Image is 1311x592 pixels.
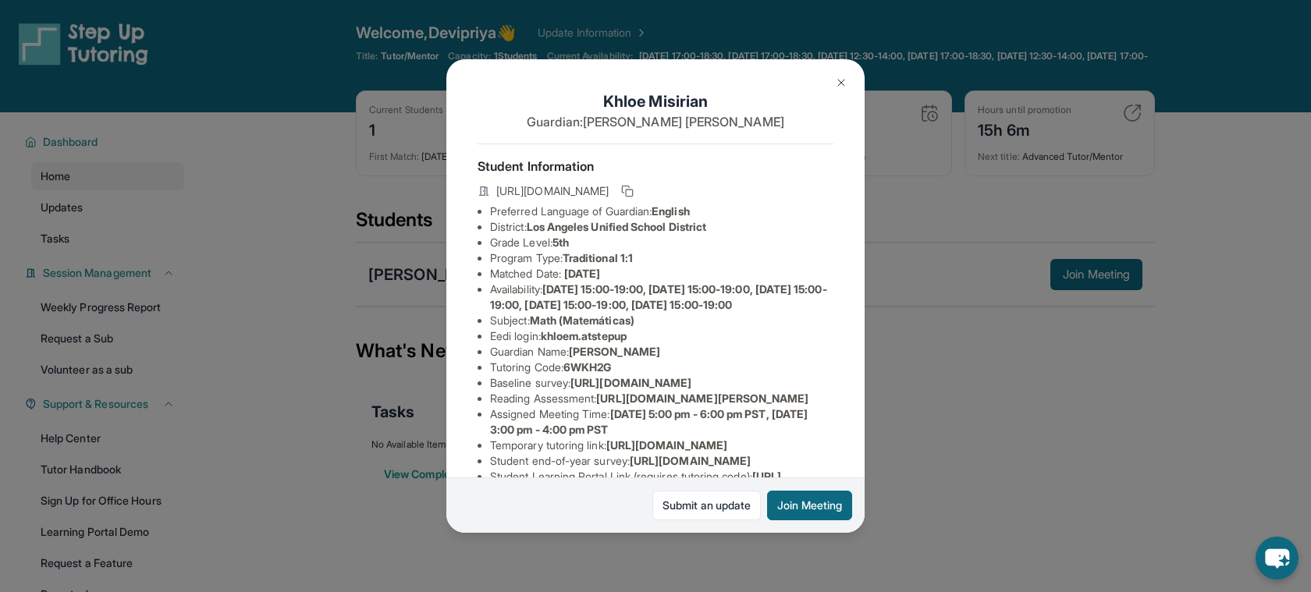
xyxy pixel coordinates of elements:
[530,314,634,327] span: Math (Matemáticas)
[563,360,611,374] span: 6WKH2G
[490,406,833,438] li: Assigned Meeting Time :
[652,204,690,218] span: English
[564,267,600,280] span: [DATE]
[652,491,761,520] a: Submit an update
[490,407,808,436] span: [DATE] 5:00 pm - 6:00 pm PST, [DATE] 3:00 pm - 4:00 pm PST
[596,392,808,405] span: [URL][DOMAIN_NAME][PERSON_NAME]
[606,438,727,452] span: [URL][DOMAIN_NAME]
[490,438,833,453] li: Temporary tutoring link :
[490,469,833,500] li: Student Learning Portal Link (requires tutoring code) :
[490,282,827,311] span: [DATE] 15:00-19:00, [DATE] 15:00-19:00, [DATE] 15:00-19:00, [DATE] 15:00-19:00, [DATE] 15:00-19:00
[490,266,833,282] li: Matched Date:
[478,112,833,131] p: Guardian: [PERSON_NAME] [PERSON_NAME]
[478,157,833,175] h4: Student Information
[478,90,833,112] h1: Khloe Misirian
[835,76,847,89] img: Close Icon
[527,220,706,233] span: Los Angeles Unified School District
[569,345,660,358] span: [PERSON_NAME]
[767,491,852,520] button: Join Meeting
[490,313,833,328] li: Subject :
[490,235,833,250] li: Grade Level:
[1256,537,1299,580] button: chat-button
[570,376,691,389] span: [URL][DOMAIN_NAME]
[490,219,833,235] li: District:
[490,328,833,344] li: Eedi login :
[490,375,833,391] li: Baseline survey :
[541,329,627,342] span: khloem.atstepup
[618,182,637,200] button: Copy link
[490,250,833,266] li: Program Type:
[490,282,833,313] li: Availability:
[630,454,751,467] span: [URL][DOMAIN_NAME]
[490,344,833,360] li: Guardian Name :
[490,204,833,219] li: Preferred Language of Guardian:
[490,360,833,375] li: Tutoring Code :
[496,183,609,199] span: [URL][DOMAIN_NAME]
[490,453,833,469] li: Student end-of-year survey :
[563,251,633,264] span: Traditional 1:1
[490,391,833,406] li: Reading Assessment :
[552,236,569,249] span: 5th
